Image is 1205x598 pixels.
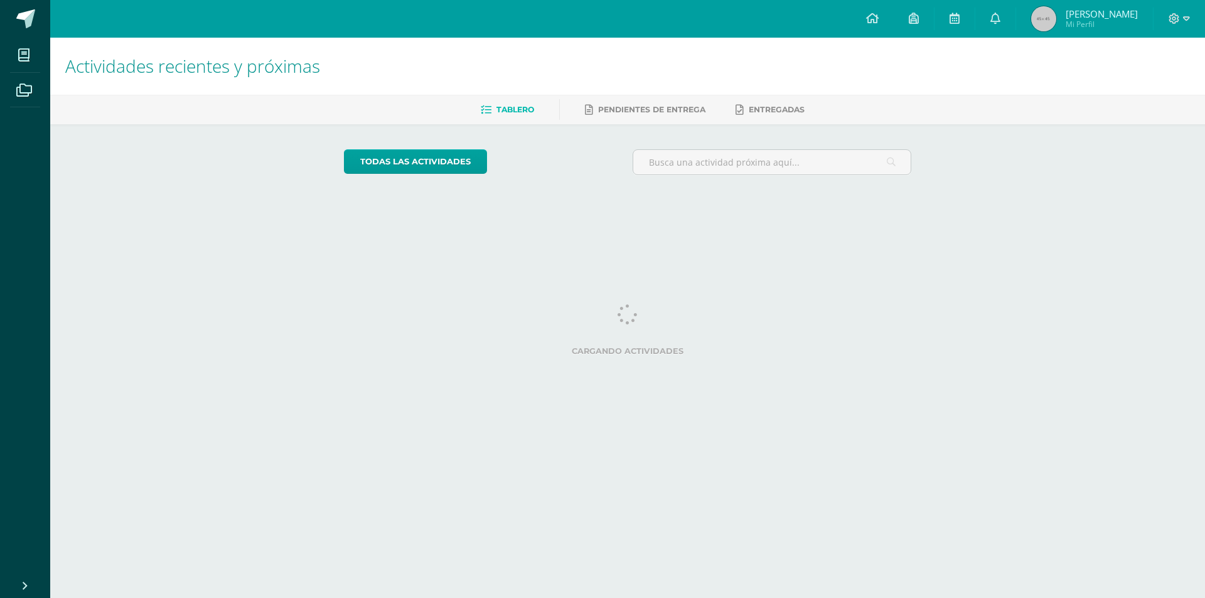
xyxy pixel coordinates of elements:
a: Pendientes de entrega [585,100,705,120]
a: Tablero [481,100,534,120]
input: Busca una actividad próxima aquí... [633,150,911,174]
span: Mi Perfil [1066,19,1138,29]
a: todas las Actividades [344,149,487,174]
span: [PERSON_NAME] [1066,8,1138,20]
span: Tablero [496,105,534,114]
img: 45x45 [1031,6,1056,31]
span: Actividades recientes y próximas [65,54,320,78]
a: Entregadas [736,100,805,120]
span: Pendientes de entrega [598,105,705,114]
label: Cargando actividades [344,346,912,356]
span: Entregadas [749,105,805,114]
